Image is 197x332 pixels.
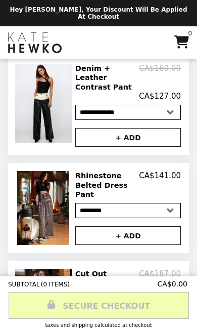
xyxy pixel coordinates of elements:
select: Select a product variant [75,203,181,218]
h2: Cut Out Bodycon Dress [75,269,139,297]
span: ( 0 ITEMS ) [41,281,70,288]
h2: Rhinestone Belted Dress Pant [75,171,139,199]
p: CA$127.00 [139,92,181,101]
div: Taxes and Shipping calculated at checkout [8,322,189,328]
img: Brand Logo [8,32,62,53]
button: + ADD [75,226,181,245]
h2: Denim + Leather Contrast Pant [75,64,139,92]
p: CA$160.00 [139,64,181,92]
p: CA$187.00 [139,269,181,297]
p: CA$141.00 [139,171,181,199]
p: Hey [PERSON_NAME], your discount will be applied at checkout [10,6,187,20]
span: 0 [188,30,192,36]
select: Select a product variant [75,105,181,120]
img: Denim + Leather Contrast Pant [15,64,74,143]
span: CA$0.00 [158,280,189,288]
img: Rhinestone Belted Dress Pant [17,171,72,245]
span: SUBTOTAL [8,281,41,288]
button: + ADD [75,128,181,147]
